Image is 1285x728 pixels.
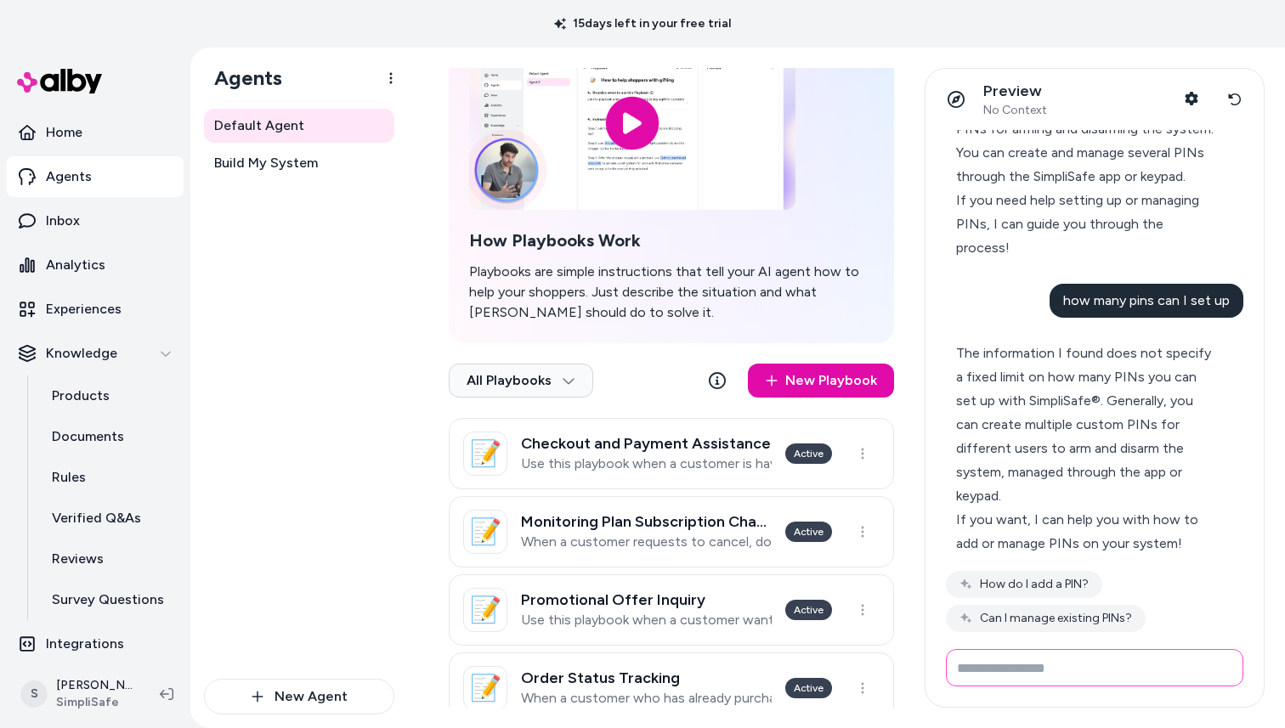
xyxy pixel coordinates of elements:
[204,146,394,180] a: Build My System
[983,103,1047,118] span: No Context
[35,579,184,620] a: Survey Questions
[7,200,184,241] a: Inbox
[956,189,1219,260] div: If you need help setting up or managing PINs, I can guide you through the process!
[7,333,184,374] button: Knowledge
[946,649,1243,686] input: Write your prompt here
[449,364,593,398] button: All Playbooks
[463,588,507,632] div: 📝
[52,549,104,569] p: Reviews
[46,634,124,654] p: Integrations
[463,666,507,710] div: 📝
[521,690,772,707] p: When a customer who has already purchased a system wants to track or change the status of their e...
[544,15,741,32] p: 15 days left in your free trial
[204,109,394,143] a: Default Agent
[214,153,318,173] span: Build My System
[521,455,772,472] p: Use this playbook when a customer is having trouble completing the checkout process to purchase t...
[7,112,184,153] a: Home
[983,82,1047,101] p: Preview
[56,694,133,711] span: SimpliSafe
[463,510,507,554] div: 📝
[46,299,122,319] p: Experiences
[46,122,82,143] p: Home
[17,69,102,93] img: alby Logo
[46,211,80,231] p: Inbox
[35,375,184,416] a: Products
[7,156,184,197] a: Agents
[469,262,874,323] p: Playbooks are simple instructions that tell your AI agent how to help your shoppers. Just describ...
[46,255,105,275] p: Analytics
[785,678,832,698] div: Active
[785,600,832,620] div: Active
[52,467,86,488] p: Rules
[10,667,146,721] button: S[PERSON_NAME]SimpliSafe
[20,680,48,708] span: S
[946,605,1146,632] button: Can I manage existing PINs?
[35,457,184,498] a: Rules
[521,513,772,530] h3: Monitoring Plan Subscription Change
[52,386,110,406] p: Products
[785,443,832,464] div: Active
[52,590,164,610] p: Survey Questions
[7,624,184,664] a: Integrations
[449,496,894,567] a: 📝Monitoring Plan Subscription ChangeWhen a customer requests to cancel, downgrade, upgrade, suspe...
[204,679,394,714] button: New Agent
[35,498,184,539] a: Verified Q&As
[521,591,772,608] h3: Promotional Offer Inquiry
[469,230,874,251] h2: How Playbooks Work
[35,416,184,457] a: Documents
[214,116,304,136] span: Default Agent
[7,245,184,285] a: Analytics
[1063,292,1230,308] span: how many pins can I set up
[201,65,282,91] h1: Agents
[946,571,1102,598] button: How do I add a PIN?
[463,432,507,476] div: 📝
[46,343,117,364] p: Knowledge
[449,652,894,724] a: 📝Order Status TrackingWhen a customer who has already purchased a system wants to track or change...
[46,166,92,187] p: Agents
[449,574,894,646] a: 📝Promotional Offer InquiryUse this playbook when a customer wants to know how to get the best dea...
[521,612,772,629] p: Use this playbook when a customer wants to know how to get the best deal or promo available.
[748,364,894,398] a: New Playbook
[956,508,1219,556] div: If you want, I can help you with how to add or manage PINs on your system!
[56,677,133,694] p: [PERSON_NAME]
[467,372,575,389] span: All Playbooks
[521,669,772,686] h3: Order Status Tracking
[956,341,1219,508] div: The information I found does not specify a fixed limit on how many PINs you can set up with Simpl...
[449,418,894,489] a: 📝Checkout and Payment AssistanceUse this playbook when a customer is having trouble completing th...
[785,522,832,542] div: Active
[35,539,184,579] a: Reviews
[521,435,772,452] h3: Checkout and Payment Assistance
[52,508,141,528] p: Verified Q&As
[521,533,772,550] p: When a customer requests to cancel, downgrade, upgrade, suspend or change their monitoring plan s...
[52,426,124,447] p: Documents
[7,289,184,330] a: Experiences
